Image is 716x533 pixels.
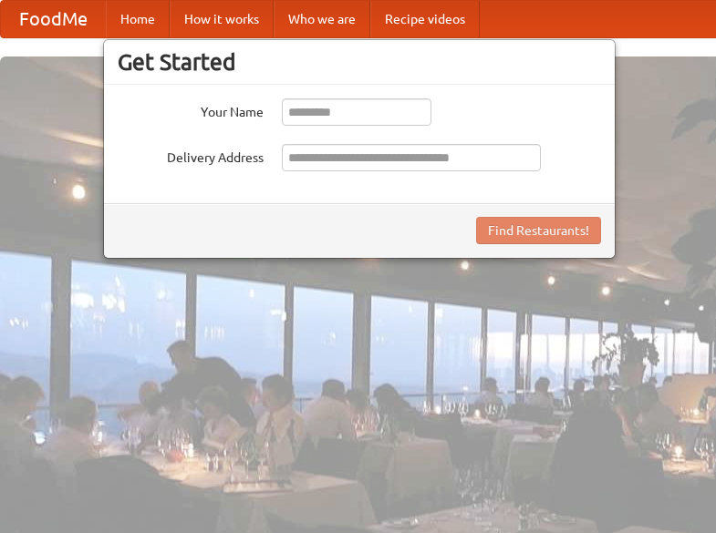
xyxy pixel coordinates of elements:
[118,144,264,167] label: Delivery Address
[476,217,601,244] button: Find Restaurants!
[370,1,480,37] a: Recipe videos
[118,98,264,121] label: Your Name
[274,1,370,37] a: Who we are
[1,1,106,37] a: FoodMe
[106,1,170,37] a: Home
[118,48,601,76] h3: Get Started
[170,1,274,37] a: How it works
